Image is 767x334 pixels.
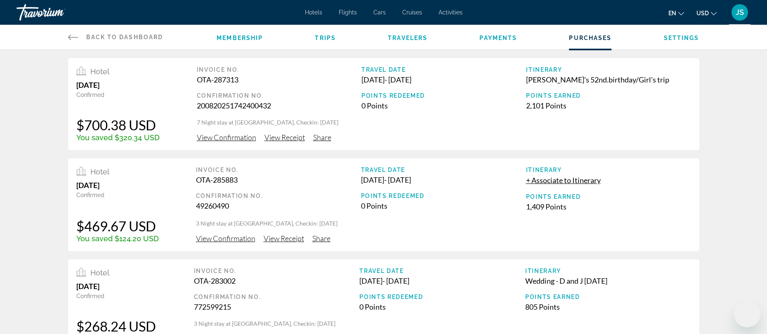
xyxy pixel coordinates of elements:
a: Hotels [305,9,322,16]
span: Hotel [90,268,109,277]
div: 772599215 [194,302,360,311]
a: Trips [315,35,336,41]
div: 805 Points [525,302,691,311]
div: Invoice No. [197,66,361,73]
span: Hotel [90,167,109,176]
div: [DATE] [76,181,159,190]
div: Itinerary [526,167,691,173]
div: $469.67 USD [76,218,159,234]
span: View Receipt [264,133,305,142]
div: Travel Date [359,268,525,274]
div: 2,101 Points [526,101,691,110]
a: Travelers [388,35,427,41]
div: You saved $320.34 USD [76,133,160,142]
span: en [668,10,676,16]
div: Points Redeemed [361,92,526,99]
p: 3 Night stay at [GEOGRAPHIC_DATA], Checkin: [DATE] [196,219,691,228]
a: Travorium [17,2,99,23]
div: [DATE] - [DATE] [359,276,525,285]
div: OTA-283002 [194,276,360,285]
div: Itinerary [525,268,691,274]
button: Change language [668,7,684,19]
span: View Confirmation [197,133,256,142]
span: View Receipt [264,234,304,243]
div: Confirmed [76,92,160,98]
a: Cars [373,9,386,16]
div: 0 Points [361,201,526,210]
div: Confirmation No. [196,193,361,199]
button: + Associate to Itinerary [526,175,601,185]
div: 200820251742400432 [197,101,361,110]
div: Points Redeemed [361,193,526,199]
div: 1,409 Points [526,202,691,211]
div: $700.38 USD [76,117,160,133]
div: You saved $124.20 USD [76,234,159,243]
span: View Confirmation [196,234,255,243]
div: Travel Date [361,66,526,73]
span: Share [312,234,330,243]
p: 3 Night stay at [GEOGRAPHIC_DATA], Checkin: [DATE] [194,320,691,328]
div: [DATE] [76,80,160,89]
div: 49260490 [196,201,361,210]
div: [DATE] - [DATE] [361,175,526,184]
div: [DATE] - [DATE] [361,75,526,84]
a: Activities [439,9,463,16]
a: Settings [664,35,699,41]
a: Flights [339,9,357,16]
div: Confirmation No. [197,92,361,99]
div: Confirmation No. [194,294,360,300]
span: Hotel [90,67,109,76]
div: Confirmed [76,192,159,198]
div: Travel Date [361,167,526,173]
a: Cruises [402,9,422,16]
div: Points Earned [525,294,691,300]
div: [DATE] [76,282,157,291]
button: Change currency [696,7,717,19]
div: Points Earned [526,193,691,200]
div: OTA-287313 [197,75,361,84]
div: 0 Points [359,302,525,311]
div: Wedding - D and J [DATE] [525,276,691,285]
div: OTA-285883 [196,175,361,184]
div: Invoice No. [196,167,361,173]
a: Back to Dashboard [68,25,163,49]
div: [PERSON_NAME]'s 52nd.birthday/Girl's trip [526,75,691,84]
a: Purchases [569,35,611,41]
span: JS [736,8,744,16]
div: Points Earned [526,92,691,99]
a: Membership [217,35,263,41]
div: Points Redeemed [359,294,525,300]
a: Payments [479,35,517,41]
span: + Associate to Itinerary [526,176,601,185]
button: User Menu [729,4,750,21]
div: 0 Points [361,101,526,110]
span: Share [313,133,331,142]
div: Itinerary [526,66,691,73]
span: Back to Dashboard [86,34,163,40]
span: USD [696,10,709,16]
div: Invoice No. [194,268,360,274]
div: Confirmed [76,293,157,299]
iframe: Button to launch messaging window [734,301,760,327]
p: 7 Night stay at [GEOGRAPHIC_DATA], Checkin: [DATE] [197,118,691,127]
